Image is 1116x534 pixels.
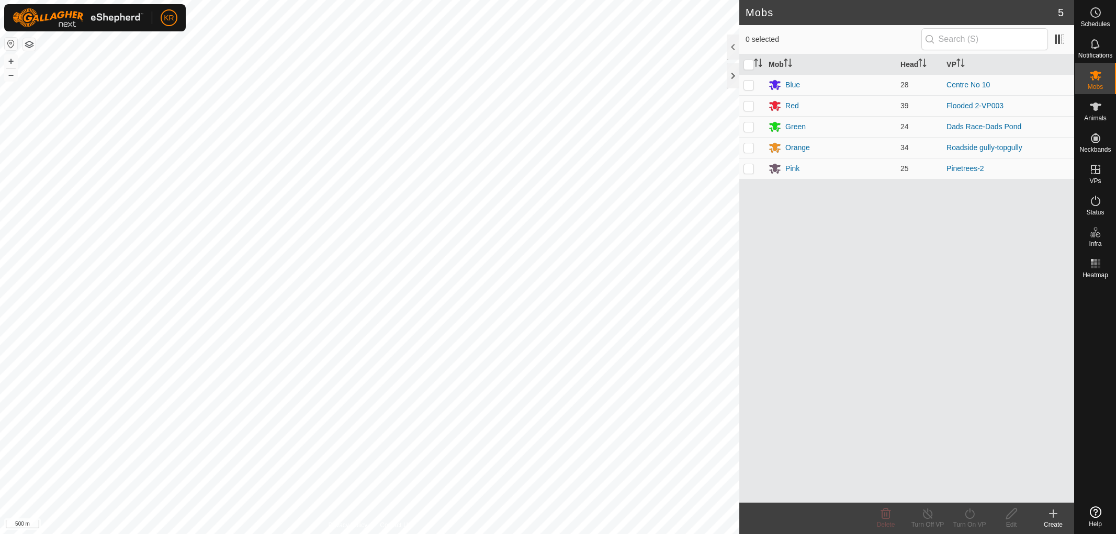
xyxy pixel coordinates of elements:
[1058,5,1064,20] span: 5
[5,69,17,81] button: –
[785,142,810,153] div: Orange
[900,101,909,110] span: 39
[23,38,36,51] button: Map Layers
[1089,521,1102,527] span: Help
[1083,272,1108,278] span: Heatmap
[946,164,984,173] a: Pinetrees-2
[5,55,17,67] button: +
[1089,178,1101,184] span: VPs
[785,121,806,132] div: Green
[1089,241,1101,247] span: Infra
[1088,84,1103,90] span: Mobs
[380,520,411,530] a: Contact Us
[877,521,895,528] span: Delete
[764,54,896,75] th: Mob
[946,101,1004,110] a: Flooded 2-VP003
[946,143,1022,152] a: Roadside gully-topgully
[785,79,800,90] div: Blue
[1086,209,1104,215] span: Status
[13,8,143,27] img: Gallagher Logo
[900,122,909,131] span: 24
[1078,52,1112,59] span: Notifications
[918,60,927,69] p-sorticon: Activate to sort
[1075,502,1116,531] a: Help
[785,163,799,174] div: Pink
[746,6,1058,19] h2: Mobs
[900,164,909,173] span: 25
[900,143,909,152] span: 34
[942,54,1074,75] th: VP
[5,38,17,50] button: Reset Map
[164,13,174,24] span: KR
[900,81,909,89] span: 28
[746,34,921,45] span: 0 selected
[946,122,1021,131] a: Dads Race-Dads Pond
[754,60,762,69] p-sorticon: Activate to sort
[329,520,368,530] a: Privacy Policy
[896,54,942,75] th: Head
[946,81,990,89] a: Centre No 10
[1032,520,1074,529] div: Create
[1079,146,1111,153] span: Neckbands
[921,28,1048,50] input: Search (S)
[1084,115,1107,121] span: Animals
[990,520,1032,529] div: Edit
[956,60,965,69] p-sorticon: Activate to sort
[785,100,799,111] div: Red
[784,60,792,69] p-sorticon: Activate to sort
[1080,21,1110,27] span: Schedules
[907,520,949,529] div: Turn Off VP
[949,520,990,529] div: Turn On VP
